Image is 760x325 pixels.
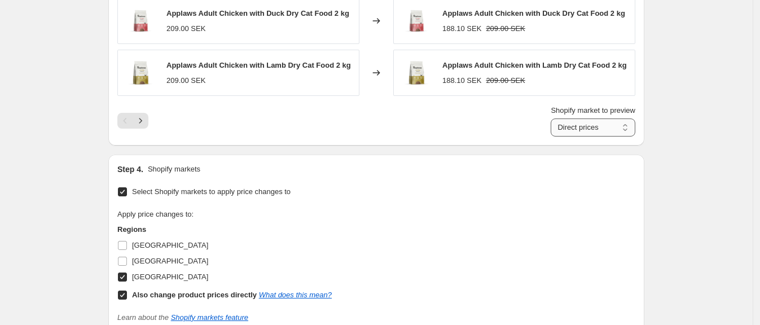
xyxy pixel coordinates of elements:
[486,23,525,34] strike: 209.00 SEK
[551,106,635,115] span: Shopify market to preview
[442,75,481,86] div: 188.10 SEK
[399,56,433,90] img: kanalammas2_80x.png
[132,187,291,196] span: Select Shopify markets to apply price changes to
[166,61,351,69] span: Applaws Adult Chicken with Lamb Dry Cat Food 2 kg
[132,273,208,281] span: [GEOGRAPHIC_DATA]
[442,61,627,69] span: Applaws Adult Chicken with Lamb Dry Cat Food 2 kg
[442,23,481,34] div: 188.10 SEK
[166,75,205,86] div: 209.00 SEK
[166,9,349,17] span: Applaws Adult Chicken with Duck Dry Cat Food 2 kg
[124,4,157,38] img: kana_ankka2kg_80x.png
[117,113,148,129] nav: Pagination
[166,23,205,34] div: 209.00 SEK
[399,4,433,38] img: kana_ankka2kg_80x.png
[132,291,257,299] b: Also change product prices directly
[117,164,143,175] h2: Step 4.
[259,291,332,299] a: What does this mean?
[117,313,248,322] i: Learn about the
[486,75,525,86] strike: 209.00 SEK
[132,241,208,249] span: [GEOGRAPHIC_DATA]
[117,210,194,218] span: Apply price changes to:
[117,224,332,235] h3: Regions
[132,257,208,265] span: [GEOGRAPHIC_DATA]
[148,164,200,175] p: Shopify markets
[124,56,157,90] img: kanalammas2_80x.png
[171,313,248,322] a: Shopify markets feature
[133,113,148,129] button: Next
[442,9,625,17] span: Applaws Adult Chicken with Duck Dry Cat Food 2 kg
